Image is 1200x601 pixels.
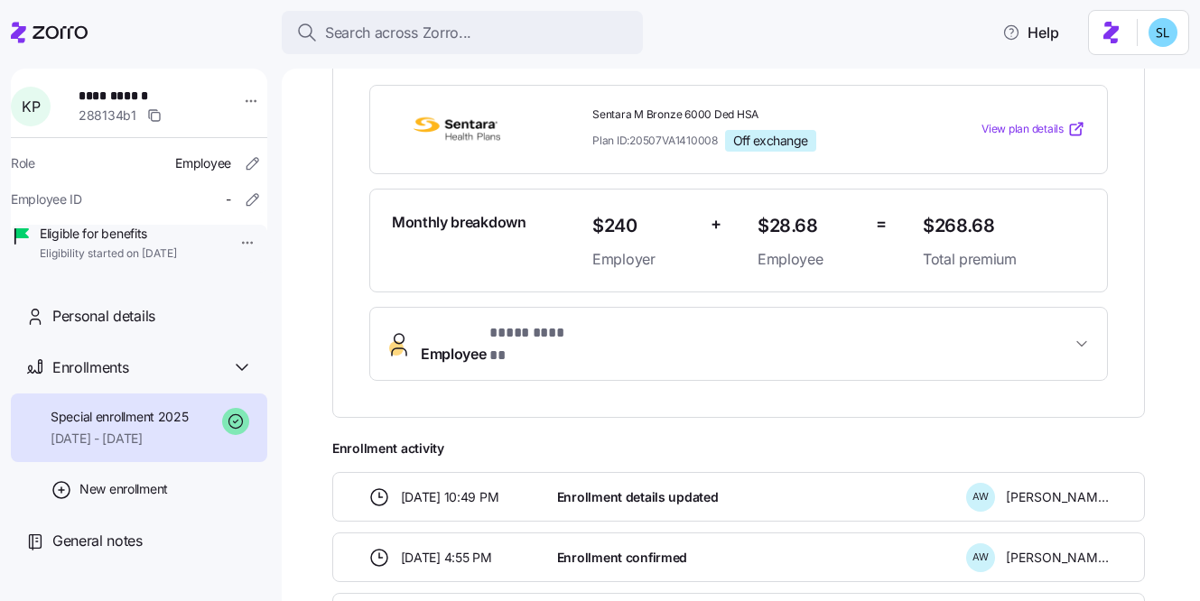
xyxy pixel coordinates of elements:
span: Enrollment confirmed [557,549,687,567]
span: [DATE] - [DATE] [51,430,189,448]
span: A W [972,492,989,502]
span: New enrollment [79,480,168,498]
span: [DATE] 10:49 PM [401,488,499,506]
span: Enrollment details updated [557,488,719,506]
span: + [711,211,721,237]
span: Search across Zorro... [325,22,471,44]
span: $240 [592,211,696,241]
span: Monthly breakdown [392,211,526,234]
span: View plan details [981,121,1064,138]
span: [DATE] 4:55 PM [401,549,492,567]
span: Role [11,154,35,172]
span: Special enrollment 2025 [51,408,189,426]
span: $268.68 [923,211,1085,241]
span: = [876,211,887,237]
span: Employee [175,154,231,172]
img: 7c620d928e46699fcfb78cede4daf1d1 [1149,18,1177,47]
span: General notes [52,530,143,552]
span: Total premium [923,248,1085,271]
span: [PERSON_NAME] [1006,549,1109,567]
span: Employee ID [11,190,82,208]
span: Employer [592,248,696,271]
span: Employee [421,322,581,365]
span: Sentara M Bronze 6000 Ded HSA [592,107,908,123]
span: Personal details [52,305,155,328]
span: Enrollments [52,356,128,379]
span: $28.68 [758,211,861,241]
span: - [226,190,231,208]
span: Enrollment activity [332,439,1145,458]
span: A W [972,552,989,562]
span: Help [1002,22,1059,43]
span: Off exchange [733,133,808,149]
span: K P [22,99,40,114]
span: Eligibility started on [DATE] [40,246,177,262]
span: [PERSON_NAME] [1006,488,1109,506]
a: View plan details [981,120,1085,138]
span: Plan ID: 20507VA1410008 [592,133,718,148]
img: Sentara Health Plans [392,108,522,150]
button: Help [988,14,1074,51]
span: Eligible for benefits [40,225,177,243]
button: Search across Zorro... [282,11,643,54]
span: 288134b1 [79,106,136,125]
span: Employee [758,248,861,271]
